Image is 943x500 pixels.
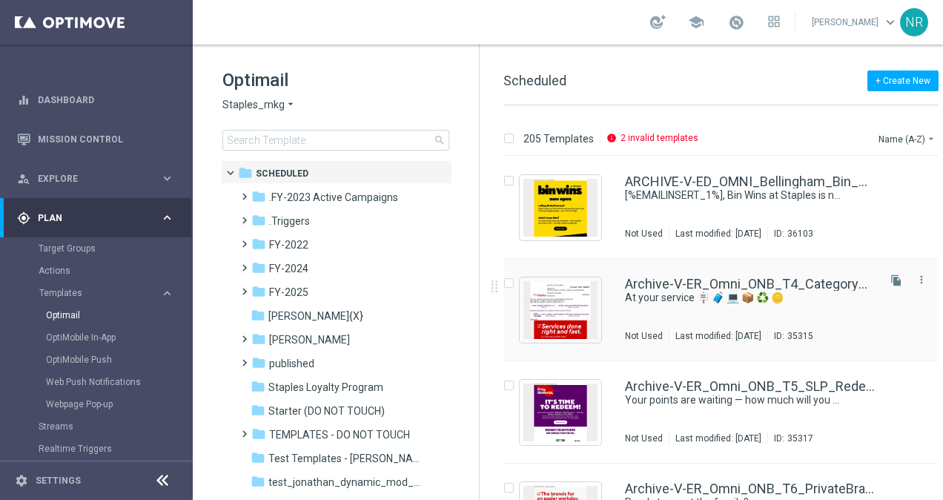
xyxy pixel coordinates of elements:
span: Scheduled [256,167,308,180]
div: ID: [767,228,813,240]
a: Mission Control [38,119,174,159]
div: 36103 [787,228,813,240]
span: .Triggers [269,214,310,228]
i: folder [251,450,265,465]
p: 205 Templates [523,132,594,145]
h1: Optimail [222,68,449,92]
div: Streams [39,415,191,438]
span: Test Templates - Jonas [268,452,421,465]
div: Webpage Pop-up [46,393,191,415]
img: 35315.jpeg [523,281,598,339]
span: FY-2022 [269,238,308,251]
i: folder [251,403,265,418]
div: Not Used [625,432,663,444]
span: test_jonathan_dynamic_mod_{X} [268,476,421,489]
div: Last modified: [DATE] [669,432,767,444]
div: ID: [767,330,813,342]
button: equalizer Dashboard [16,94,175,106]
i: keyboard_arrow_right [160,171,174,185]
button: Staples_mkg arrow_drop_down [222,98,297,112]
button: gps_fixed Plan keyboard_arrow_right [16,212,175,224]
button: Mission Control [16,134,175,145]
span: .FY-2023 Active Campaigns [269,191,398,204]
div: Mission Control [17,119,174,159]
div: Actions [39,260,191,282]
a: Webpage Pop-up [46,398,154,410]
span: published [269,357,314,370]
div: Plan [17,211,160,225]
span: FY-2024 [269,262,308,275]
i: folder [251,237,266,251]
button: more_vert [914,271,929,289]
a: Optimail [46,309,154,321]
i: gps_fixed [17,211,30,225]
a: Realtime Triggers [39,443,154,455]
div: Explore [17,172,160,185]
div: Your points are waiting — how much will you save? [625,393,875,407]
i: folder [251,379,265,394]
div: Not Used [625,330,663,342]
i: folder [251,427,266,441]
i: file_copy [890,274,902,286]
p: 2 invalid templates [621,132,698,144]
span: TEMPLATES - DO NOT TOUCH [269,428,410,441]
i: folder [238,165,253,180]
a: OptiMobile In-App [46,332,154,343]
a: Archive-V-ER_Omni_ONB_T4_CategoryMessaging-V2 [625,277,875,291]
i: folder [251,308,265,323]
button: Name (A-Z)arrow_drop_down [877,130,939,148]
div: NR [900,8,928,36]
i: info [606,133,617,143]
span: Staples_mkg [222,98,285,112]
div: Optimail [46,304,191,326]
i: keyboard_arrow_right [160,211,174,225]
i: keyboard_arrow_right [160,286,174,300]
a: ARCHIVE-V-ED_OMNI_Bellingham_Bin_Wins [625,175,875,188]
span: Starter (DO NOT TOUCH) [268,404,385,418]
i: arrow_drop_down [285,98,297,112]
i: settings [15,474,28,487]
div: Dashboard [17,80,174,119]
a: Web Push Notifications [46,376,154,388]
span: jonathan_pr_test_{X} [268,309,363,323]
i: folder [251,355,266,370]
span: Explore [38,174,160,183]
i: folder [251,284,266,299]
div: Target Groups [39,237,191,260]
span: Templates [39,289,145,297]
div: Templates [39,282,191,415]
button: file_copy [887,271,906,290]
i: person_search [17,172,30,185]
div: OptiMobile Push [46,349,191,371]
span: keyboard_arrow_down [882,14,899,30]
span: Staples Loyalty Program [268,381,383,394]
i: folder [251,213,266,228]
button: + Create New [867,70,939,91]
span: search [434,134,446,146]
i: folder [251,189,266,204]
a: Actions [39,265,154,277]
div: Realtime Triggers [39,438,191,460]
button: Templates keyboard_arrow_right [39,287,175,299]
button: person_search Explore keyboard_arrow_right [16,173,175,185]
div: Last modified: [DATE] [669,228,767,240]
div: ID: [767,432,813,444]
a: Streams [39,421,154,432]
div: [%EMAILINSERT_1%], Bin Wins at Staples is now open! [625,188,875,203]
a: At your service 🪧 🧳 💻 📦 ♻️ 🪙 [625,291,841,305]
div: OptiMobile In-App [46,326,191,349]
div: Web Push Notifications [46,371,191,393]
a: [%EMAILINSERT_1%], Bin Wins at Staples is now open! [625,188,841,203]
span: school [688,14,704,30]
i: folder [251,474,265,489]
img: 35317.jpeg [523,384,598,441]
div: Templates [39,289,160,297]
div: 35315 [787,330,813,342]
div: Last modified: [DATE] [669,330,767,342]
input: Search Template [222,130,449,151]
